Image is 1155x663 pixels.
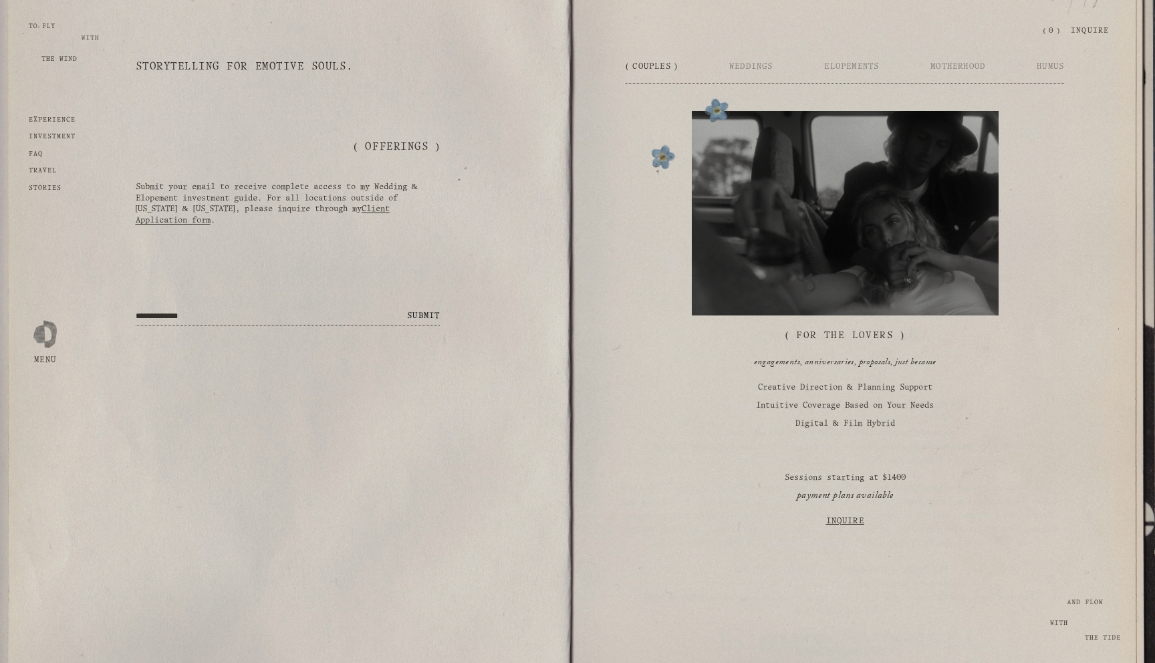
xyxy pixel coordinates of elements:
[136,60,440,74] h2: Storytelling for emotive souls.
[29,117,76,123] a: experience
[797,489,894,505] em: payment plans available
[136,205,390,224] a: Client Application form
[729,63,773,70] span: Weddings
[407,312,440,319] span: Submit
[626,331,1064,341] h2: ( For the Lovers )
[626,400,1064,412] p: Intuitive Coverage Based on Your Needs
[1071,19,1109,43] a: Inquire
[29,151,43,157] a: FAQ
[754,356,936,370] em: engagements, anniversaries, proposals, just because
[1037,63,1064,70] span: Humus
[136,140,440,154] h2: ( offerings )
[29,185,61,191] a: Stories
[1057,27,1059,34] span: )
[136,182,440,227] p: Submit your email to receive complete access to my Wedding & Elopement investment guide. For all ...
[29,134,76,140] a: investment
[626,418,1064,430] p: Digital & Film Hybrid
[626,382,1064,394] p: Creative Direction & Planning Support
[824,63,879,70] span: Elopements
[930,63,985,70] span: Motherhood
[407,311,440,321] button: Submit
[1049,27,1053,34] span: 0
[826,517,864,525] a: Inquire
[1043,26,1059,36] a: 0 items in cart
[626,63,678,70] span: Couples
[1043,27,1046,34] span: (
[626,473,1064,484] p: Sessions starting at $1400
[29,168,57,174] a: travel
